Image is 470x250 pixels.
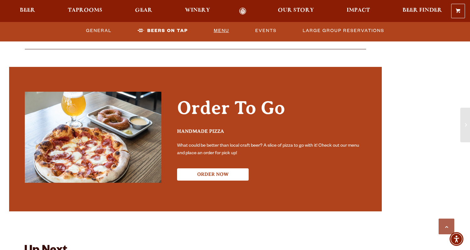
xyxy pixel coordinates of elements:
span: Winery [185,8,210,13]
a: Beers On Tap [135,24,190,38]
h3: Handmade Pizza [177,128,366,140]
p: What could be better than local craft beer? A slice of pizza to go with it! Check out our menu an... [177,142,366,157]
a: Beer [16,8,39,15]
a: Large Group Reservations [300,24,387,38]
a: Odell Home [231,8,254,15]
span: Taprooms [68,8,102,13]
a: Taprooms [64,8,106,15]
div: Accessibility Menu [450,232,463,246]
span: Beer Finder [402,8,442,13]
a: Our Story [274,8,318,15]
img: Internal Promo Images [25,92,161,183]
a: Impact [343,8,374,15]
span: Our Story [278,8,314,13]
span: Beer [20,8,35,13]
span: Gear [135,8,152,13]
a: Menu [211,24,232,38]
a: Gear [131,8,156,15]
a: Beer Finder [398,8,446,15]
a: Winery [181,8,214,15]
a: Events [253,24,279,38]
span: Impact [347,8,370,13]
h2: Order To Go [177,97,366,125]
a: General [84,24,114,38]
button: Order Now [177,168,249,181]
a: Scroll to top [439,219,454,234]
